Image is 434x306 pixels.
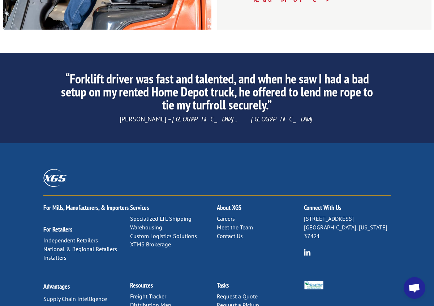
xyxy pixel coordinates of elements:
h2: Tasks [217,282,304,292]
a: Resources [130,281,153,289]
a: Freight Tracker [130,293,166,300]
h2: “Forklift driver was fast and talented, and when he saw I had a bad setup on my rented Home Depot... [57,72,378,115]
img: XGS_Logos_ALL_2024_All_White [43,169,66,187]
a: National & Regional Retailers [43,245,117,253]
a: Specialized LTL Shipping [130,215,192,222]
a: Installers [43,254,66,261]
img: Smartway_Logo [304,281,324,289]
a: Custom Logistics Solutions [130,232,197,240]
p: [STREET_ADDRESS] [GEOGRAPHIC_DATA], [US_STATE] 37421 [304,215,391,240]
span: [PERSON_NAME] – [120,115,314,123]
a: Request a Quote [217,293,258,300]
h2: Connect With Us [304,204,391,215]
a: Independent Retailers [43,237,98,244]
a: Contact Us [217,232,243,240]
a: For Retailers [43,225,72,233]
div: Open chat [404,277,425,299]
a: Meet the Team [217,224,253,231]
a: Supply Chain Intelligence [43,295,107,302]
a: Advantages [43,282,70,290]
img: group-6 [304,249,311,256]
em: [GEOGRAPHIC_DATA], [GEOGRAPHIC_DATA] [172,115,314,123]
a: About XGS [217,203,241,212]
a: Services [130,203,149,212]
a: Careers [217,215,235,222]
a: Warehousing [130,224,162,231]
a: For Mills, Manufacturers, & Importers [43,203,129,212]
a: XTMS Brokerage [130,241,171,248]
